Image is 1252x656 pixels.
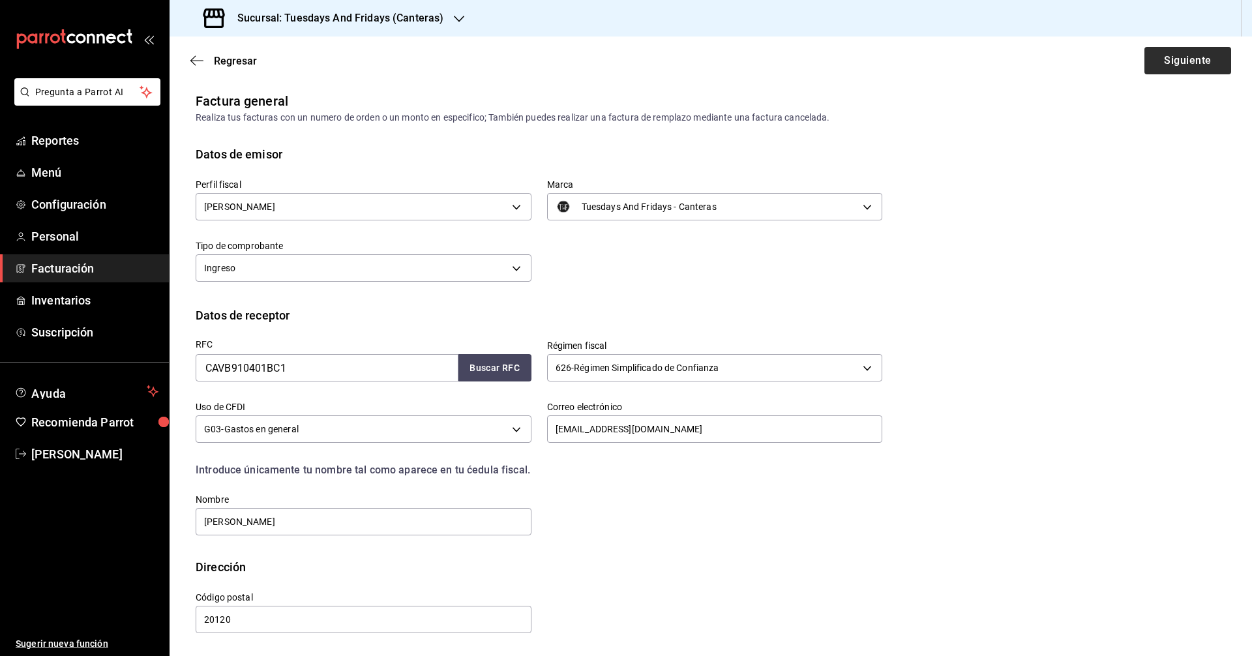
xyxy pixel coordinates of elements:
[204,423,299,436] span: G03 - Gastos en general
[16,637,158,651] span: Sugerir nueva función
[196,402,531,411] label: Uso de CFDI
[196,91,288,111] div: Factura general
[190,55,257,67] button: Regresar
[547,402,883,411] label: Correo electrónico
[196,180,531,189] label: Perfil fiscal
[196,241,531,250] label: Tipo de comprobante
[196,193,531,220] div: [PERSON_NAME]
[31,260,158,277] span: Facturación
[196,558,246,576] div: Dirección
[196,306,290,324] div: Datos de receptor
[204,261,235,275] span: Ingreso
[196,145,282,163] div: Datos de emisor
[31,132,158,149] span: Reportes
[227,10,443,26] h3: Sucursal: Tuesdays And Fridays (Canteras)
[547,180,883,189] label: Marca
[196,495,531,504] label: Nombre
[31,383,142,399] span: Ayuda
[31,445,158,463] span: [PERSON_NAME]
[196,462,882,478] div: Introduce únicamente tu nombre tal como aparece en tu ćedula fiscal.
[31,196,158,213] span: Configuración
[547,341,883,350] label: Régimen fiscal
[31,291,158,309] span: Inventarios
[196,593,531,602] label: Código postal
[31,323,158,341] span: Suscripción
[458,354,531,381] button: Buscar RFC
[196,111,1226,125] div: Realiza tus facturas con un numero de orden o un monto en especifico; También puedes realizar una...
[582,200,717,213] span: Tuesdays And Fridays - Canteras
[31,228,158,245] span: Personal
[556,361,719,374] span: 626 - Régimen Simplificado de Confianza
[556,199,571,215] img: SELLO_TF_hgjgvjygjkgukh_WQNydPp.jpg
[196,340,531,349] label: RFC
[14,78,160,106] button: Pregunta a Parrot AI
[35,85,140,99] span: Pregunta a Parrot AI
[31,164,158,181] span: Menú
[143,34,154,44] button: open_drawer_menu
[9,95,160,108] a: Pregunta a Parrot AI
[196,606,531,633] input: Obligatorio
[1144,47,1231,74] button: Siguiente
[214,55,257,67] span: Regresar
[31,413,158,431] span: Recomienda Parrot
